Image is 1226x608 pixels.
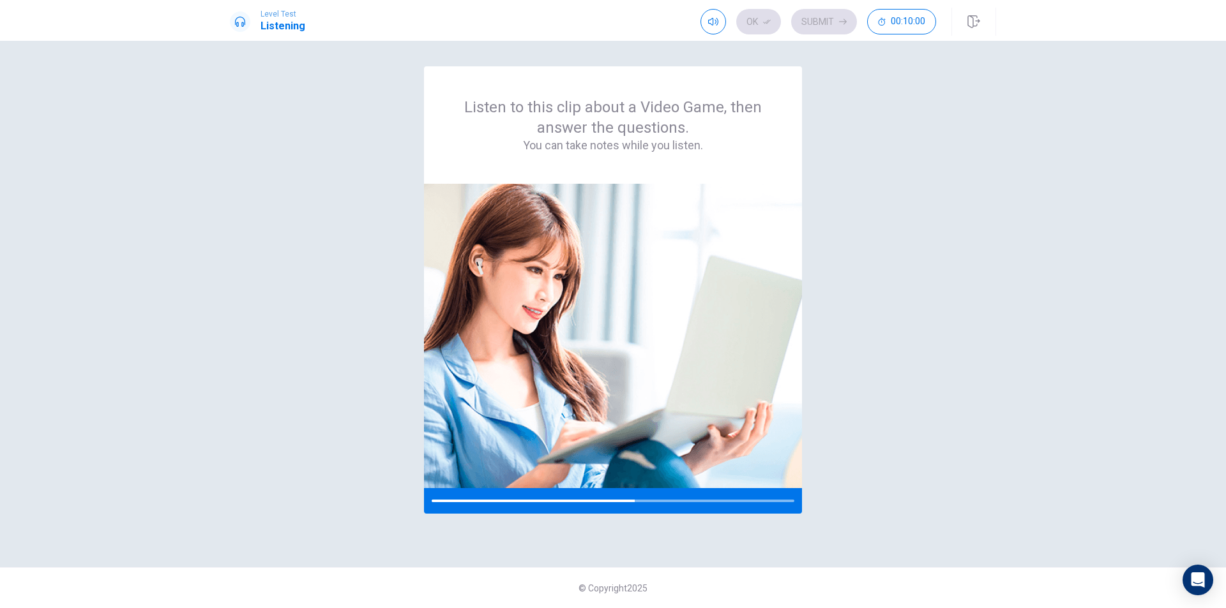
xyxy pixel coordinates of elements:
[261,19,305,34] h1: Listening
[455,138,771,153] h4: You can take notes while you listen.
[1183,565,1213,595] div: Open Intercom Messenger
[579,583,647,593] span: © Copyright 2025
[455,97,771,153] div: Listen to this clip about a Video Game, then answer the questions.
[891,17,925,27] span: 00:10:00
[261,10,305,19] span: Level Test
[424,184,802,488] img: passage image
[867,9,936,34] button: 00:10:00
